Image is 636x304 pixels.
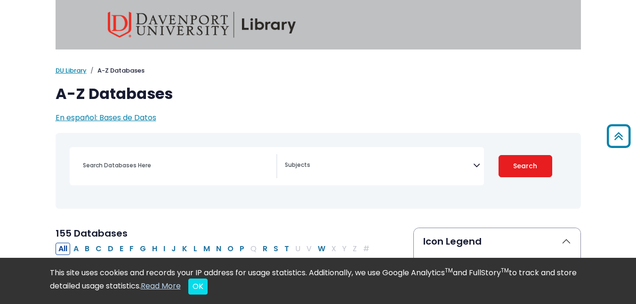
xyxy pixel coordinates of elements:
button: Submit for Search Results [499,155,552,177]
sup: TM [445,266,453,274]
button: All [56,243,70,255]
sup: TM [501,266,509,274]
button: Close [188,279,208,295]
div: This site uses cookies and records your IP address for usage statistics. Additionally, we use Goo... [50,267,587,295]
button: Filter Results H [149,243,160,255]
input: Search database by title or keyword [77,158,276,172]
button: Icon Legend [414,228,580,255]
button: Filter Results S [271,243,281,255]
button: Filter Results G [137,243,149,255]
button: Filter Results B [82,243,92,255]
img: Davenport University Library [108,12,296,38]
button: Filter Results D [105,243,116,255]
button: Filter Results E [117,243,126,255]
button: Filter Results L [191,243,200,255]
button: Filter Results K [179,243,190,255]
h1: A-Z Databases [56,85,581,103]
button: Filter Results W [315,243,328,255]
span: 155 Databases [56,227,128,240]
nav: breadcrumb [56,66,581,75]
button: Filter Results I [161,243,168,255]
button: Filter Results R [260,243,270,255]
a: DU Library [56,66,87,75]
button: Filter Results N [213,243,224,255]
button: Filter Results M [201,243,213,255]
button: Filter Results J [169,243,179,255]
nav: Search filters [56,133,581,209]
li: A-Z Databases [87,66,145,75]
button: Filter Results T [282,243,292,255]
button: Filter Results C [93,243,105,255]
button: Filter Results F [127,243,137,255]
a: Read More [141,280,181,291]
div: Alpha-list to filter by first letter of database name [56,243,373,254]
button: Filter Results O [225,243,236,255]
a: En español: Bases de Datos [56,112,156,123]
a: Back to Top [604,128,634,144]
button: Filter Results P [237,243,247,255]
textarea: Search [285,162,473,170]
button: Filter Results A [71,243,81,255]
